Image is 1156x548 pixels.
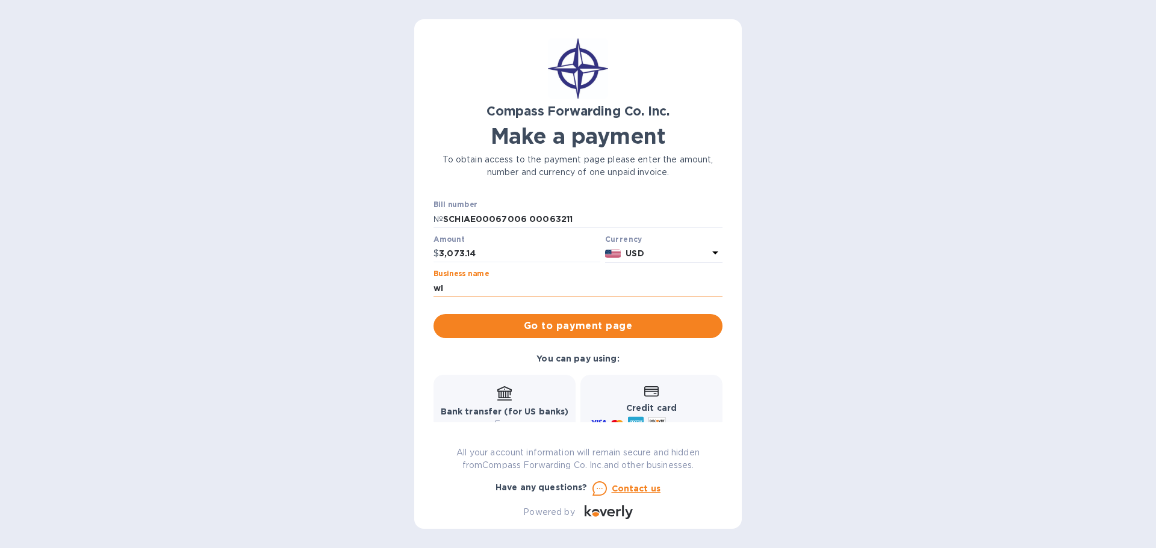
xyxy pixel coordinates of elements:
label: Business name [433,271,489,278]
img: USD [605,250,621,258]
p: $ [433,247,439,260]
label: Amount [433,236,464,243]
label: Bill number [433,202,477,209]
input: Enter business name [433,279,722,297]
h1: Make a payment [433,123,722,149]
span: and more... [671,420,715,429]
p: To obtain access to the payment page please enter the amount, number and currency of one unpaid i... [433,153,722,179]
button: Go to payment page [433,314,722,338]
p: № [433,213,443,226]
p: Powered by [523,506,574,519]
b: Bank transfer (for US banks) [441,407,569,416]
b: Compass Forwarding Co. Inc. [486,103,670,119]
b: Credit card [626,403,677,413]
span: Go to payment page [443,319,713,333]
input: 0.00 [439,245,600,263]
u: Contact us [612,484,661,493]
p: Free [441,418,569,431]
b: USD [626,248,644,258]
b: Have any questions? [496,482,588,492]
p: All your account information will remain secure and hidden from Compass Forwarding Co. Inc. and o... [433,446,722,472]
b: Currency [605,235,642,244]
input: Enter bill number [443,210,722,228]
b: You can pay using: [536,354,619,363]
